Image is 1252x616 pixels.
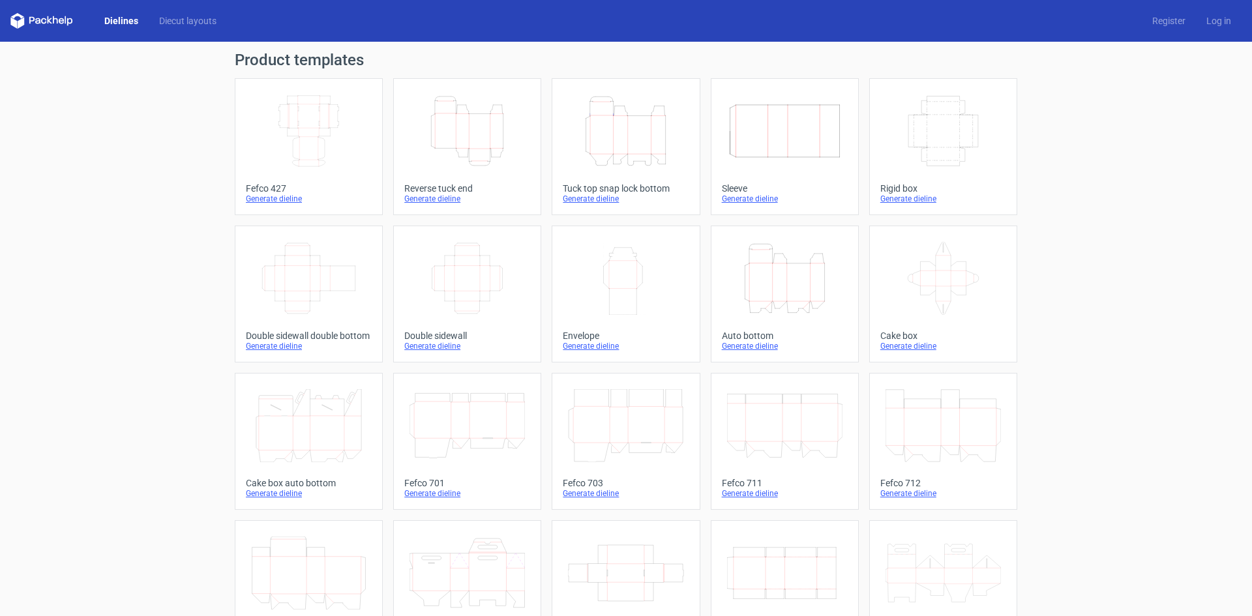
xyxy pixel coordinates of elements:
[563,478,689,488] div: Fefco 703
[563,341,689,351] div: Generate dieline
[404,330,530,341] div: Double sidewall
[404,194,530,204] div: Generate dieline
[722,478,848,488] div: Fefco 711
[235,52,1017,68] h1: Product templates
[404,341,530,351] div: Generate dieline
[404,478,530,488] div: Fefco 701
[552,226,700,362] a: EnvelopeGenerate dieline
[563,488,689,499] div: Generate dieline
[246,488,372,499] div: Generate dieline
[880,330,1006,341] div: Cake box
[552,373,700,510] a: Fefco 703Generate dieline
[1196,14,1242,27] a: Log in
[235,78,383,215] a: Fefco 427Generate dieline
[246,183,372,194] div: Fefco 427
[563,330,689,341] div: Envelope
[552,78,700,215] a: Tuck top snap lock bottomGenerate dieline
[563,194,689,204] div: Generate dieline
[246,330,372,341] div: Double sidewall double bottom
[722,194,848,204] div: Generate dieline
[246,478,372,488] div: Cake box auto bottom
[880,341,1006,351] div: Generate dieline
[1142,14,1196,27] a: Register
[869,373,1017,510] a: Fefco 712Generate dieline
[880,194,1006,204] div: Generate dieline
[722,488,848,499] div: Generate dieline
[94,14,149,27] a: Dielines
[880,183,1006,194] div: Rigid box
[869,78,1017,215] a: Rigid boxGenerate dieline
[722,183,848,194] div: Sleeve
[722,330,848,341] div: Auto bottom
[869,226,1017,362] a: Cake boxGenerate dieline
[393,78,541,215] a: Reverse tuck endGenerate dieline
[711,373,859,510] a: Fefco 711Generate dieline
[393,373,541,510] a: Fefco 701Generate dieline
[563,183,689,194] div: Tuck top snap lock bottom
[711,226,859,362] a: Auto bottomGenerate dieline
[880,488,1006,499] div: Generate dieline
[393,226,541,362] a: Double sidewallGenerate dieline
[149,14,227,27] a: Diecut layouts
[722,341,848,351] div: Generate dieline
[711,78,859,215] a: SleeveGenerate dieline
[246,194,372,204] div: Generate dieline
[880,478,1006,488] div: Fefco 712
[246,341,372,351] div: Generate dieline
[235,373,383,510] a: Cake box auto bottomGenerate dieline
[404,488,530,499] div: Generate dieline
[235,226,383,362] a: Double sidewall double bottomGenerate dieline
[404,183,530,194] div: Reverse tuck end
